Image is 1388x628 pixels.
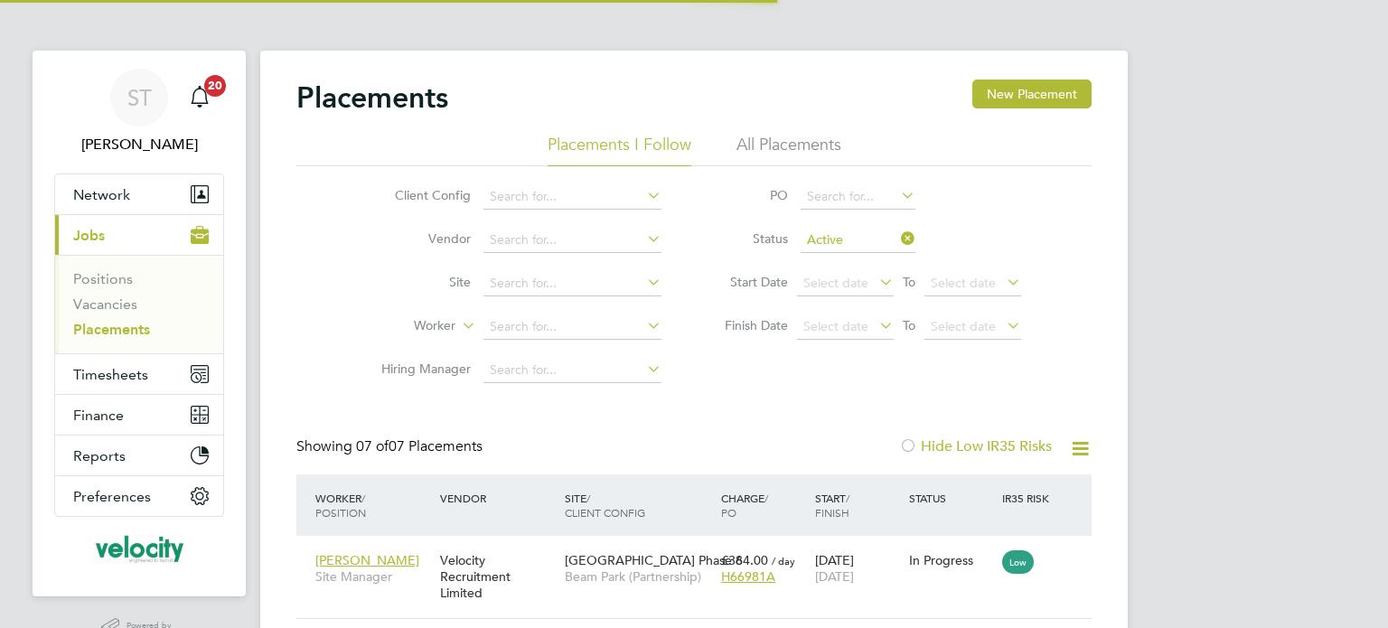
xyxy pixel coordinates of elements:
[815,568,854,585] span: [DATE]
[548,134,691,166] li: Placements I Follow
[707,187,788,203] label: PO
[721,552,768,568] span: £384.00
[707,274,788,290] label: Start Date
[801,184,915,210] input: Search for...
[73,186,130,203] span: Network
[801,228,915,253] input: Select one
[55,395,223,435] button: Finance
[204,75,226,97] span: 20
[367,274,471,290] label: Site
[483,271,661,296] input: Search for...
[33,51,246,596] nav: Main navigation
[352,317,455,335] label: Worker
[311,542,1092,558] a: [PERSON_NAME]Site ManagerVelocity Recruitment Limited[GEOGRAPHIC_DATA] Phase 6Beam Park (Partners...
[931,318,996,334] span: Select date
[707,230,788,247] label: Status
[565,491,645,520] span: / Client Config
[55,476,223,516] button: Preferences
[55,436,223,475] button: Reports
[721,491,768,520] span: / PO
[73,488,151,505] span: Preferences
[296,437,486,456] div: Showing
[560,482,717,529] div: Site
[73,295,137,313] a: Vacancies
[55,354,223,394] button: Timesheets
[356,437,483,455] span: 07 Placements
[127,86,152,109] span: ST
[315,552,419,568] span: [PERSON_NAME]
[897,314,921,337] span: To
[315,568,431,585] span: Site Manager
[772,554,795,567] span: / day
[94,535,183,564] img: velocityrecruitment-logo-retina.png
[803,275,868,291] span: Select date
[483,228,661,253] input: Search for...
[367,230,471,247] label: Vendor
[73,227,105,244] span: Jobs
[436,543,560,611] div: Velocity Recruitment Limited
[182,69,218,127] a: 20
[897,270,921,294] span: To
[55,255,223,353] div: Jobs
[736,134,841,166] li: All Placements
[565,552,743,568] span: [GEOGRAPHIC_DATA] Phase 6
[972,80,1092,108] button: New Placement
[905,482,999,514] div: Status
[483,314,661,340] input: Search for...
[483,184,661,210] input: Search for...
[367,187,471,203] label: Client Config
[815,491,849,520] span: / Finish
[721,568,775,585] span: H66981A
[54,134,224,155] span: Sarah Taylor
[55,174,223,214] button: Network
[909,552,994,568] div: In Progress
[931,275,996,291] span: Select date
[717,482,811,529] div: Charge
[315,491,366,520] span: / Position
[811,482,905,529] div: Start
[483,358,661,383] input: Search for...
[707,317,788,333] label: Finish Date
[803,318,868,334] span: Select date
[55,215,223,255] button: Jobs
[899,437,1052,455] label: Hide Low IR35 Risks
[367,361,471,377] label: Hiring Manager
[54,535,224,564] a: Go to home page
[73,366,148,383] span: Timesheets
[436,482,560,514] div: Vendor
[73,270,133,287] a: Positions
[1002,550,1034,574] span: Low
[73,407,124,424] span: Finance
[73,321,150,338] a: Placements
[998,482,1060,514] div: IR35 Risk
[356,437,389,455] span: 07 of
[73,447,126,464] span: Reports
[565,568,712,585] span: Beam Park (Partnership)
[311,482,436,529] div: Worker
[296,80,448,116] h2: Placements
[811,543,905,594] div: [DATE]
[54,69,224,155] a: ST[PERSON_NAME]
